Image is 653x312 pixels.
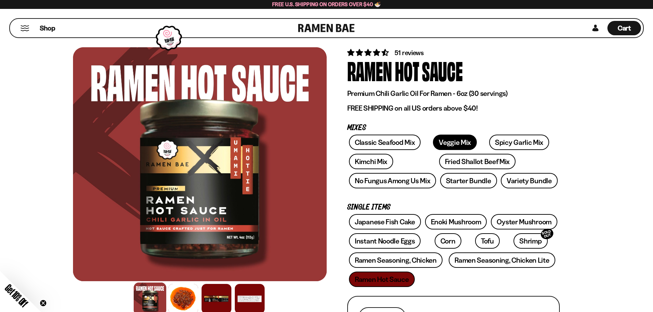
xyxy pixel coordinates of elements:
a: Shop [40,21,55,35]
a: Spicy Garlic Mix [489,135,549,150]
div: Ramen [347,58,392,83]
a: Ramen Seasoning, Chicken [349,252,443,268]
a: Ramen Seasoning, Chicken Lite [449,252,555,268]
p: Mixes [347,125,560,131]
a: Classic Seafood Mix [349,135,421,150]
a: Enoki Mushroom [425,214,487,229]
div: SOLD OUT [540,227,555,241]
a: Japanese Fish Cake [349,214,421,229]
a: Oyster Mushroom [491,214,557,229]
a: Starter Bundle [440,173,497,188]
div: Hot [395,58,419,83]
p: Single Items [347,204,560,211]
span: Free U.S. Shipping on Orders over $40 🍜 [272,1,381,8]
a: Corn [435,233,461,249]
button: Mobile Menu Trigger [20,25,29,31]
div: Cart [607,19,641,37]
a: Veggie Mix [433,135,477,150]
p: FREE SHIPPING on all US orders above $40! [347,104,560,113]
button: Close teaser [40,300,47,307]
span: Get 10% Off [3,282,30,309]
a: Instant Noodle Eggs [349,233,421,249]
div: Sauce [422,58,463,83]
p: Premium Chili Garlic Oil For Ramen - 6oz (30 servings) [347,89,560,98]
span: Cart [618,24,631,32]
span: 51 reviews [395,49,424,57]
a: Kimchi Mix [349,154,393,169]
span: 4.71 stars [347,48,390,57]
a: Tofu [475,233,500,249]
a: Variety Bundle [501,173,558,188]
a: Fried Shallot Beef Mix [439,154,516,169]
span: Shop [40,24,55,33]
a: No Fungus Among Us Mix [349,173,436,188]
a: ShrimpSOLD OUT [513,233,547,249]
